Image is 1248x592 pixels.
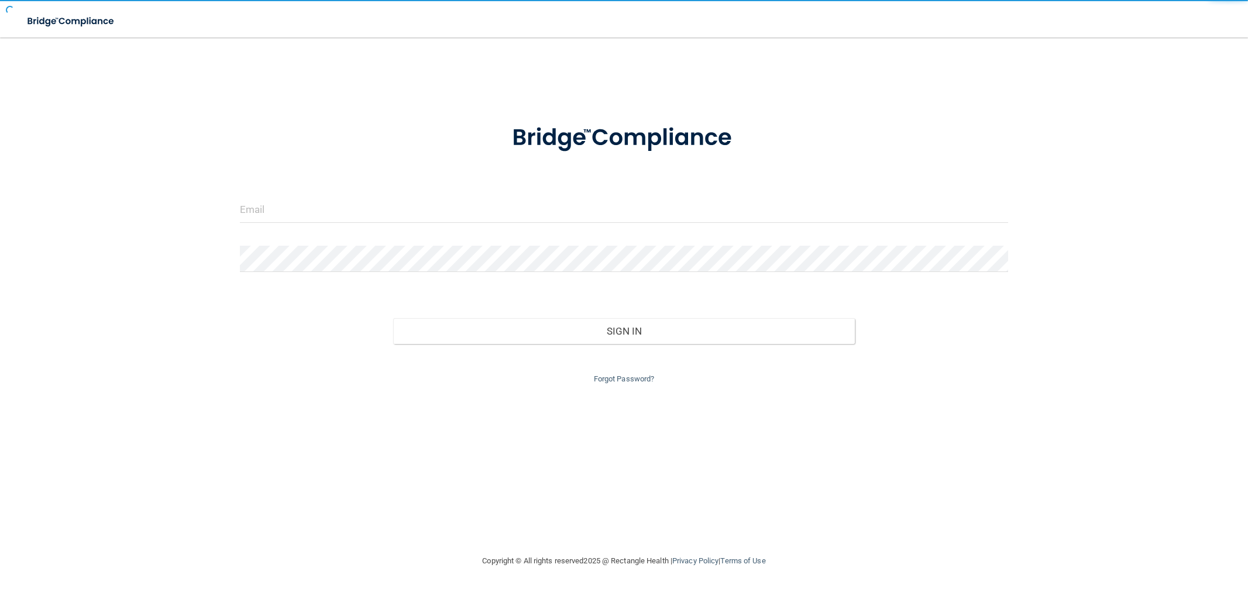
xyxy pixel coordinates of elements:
[720,556,765,565] a: Terms of Use
[18,9,125,33] img: bridge_compliance_login_screen.278c3ca4.svg
[393,318,854,344] button: Sign In
[411,542,838,580] div: Copyright © All rights reserved 2025 @ Rectangle Health | |
[672,556,718,565] a: Privacy Policy
[488,108,761,168] img: bridge_compliance_login_screen.278c3ca4.svg
[594,374,655,383] a: Forgot Password?
[240,197,1009,223] input: Email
